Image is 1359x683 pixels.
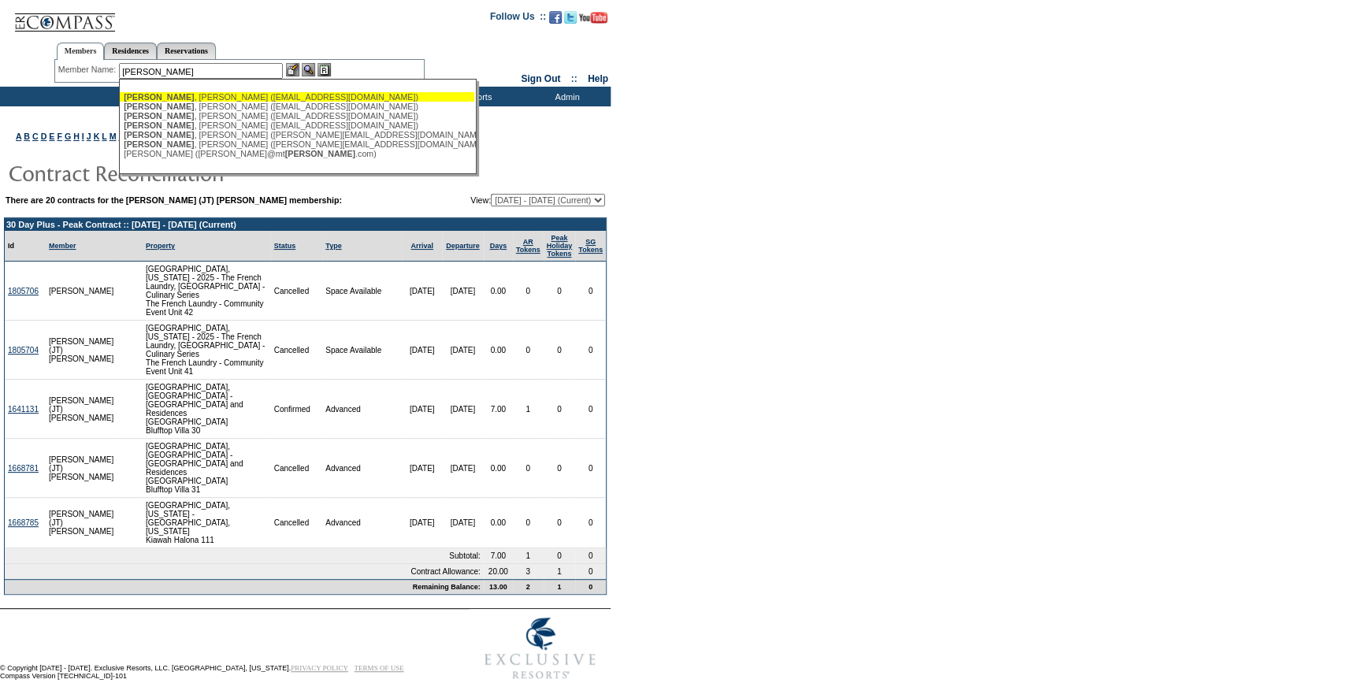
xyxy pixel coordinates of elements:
a: J [87,132,91,141]
img: View [302,63,315,76]
a: I [82,132,84,141]
td: [DATE] [402,380,441,439]
a: 1805704 [8,346,39,354]
a: Help [588,73,608,84]
div: [PERSON_NAME] ([PERSON_NAME]@mt .com) [124,149,470,158]
td: [PERSON_NAME] (JT) [PERSON_NAME] [46,498,117,548]
a: Departure [446,242,480,250]
a: ARTokens [516,238,540,254]
a: Sign Out [521,73,560,84]
td: 13.00 [484,579,513,594]
div: , [PERSON_NAME] ([EMAIL_ADDRESS][DOMAIN_NAME]) [124,121,470,130]
td: 3 [513,564,544,579]
td: Cancelled [271,439,323,498]
img: Reservations [317,63,331,76]
td: 0 [544,439,576,498]
a: A [16,132,21,141]
td: [DATE] [442,380,484,439]
a: Reservations [157,43,216,59]
a: Subscribe to our YouTube Channel [579,16,607,25]
a: Status [274,242,296,250]
td: Advanced [322,439,402,498]
td: 0 [575,439,606,498]
span: [PERSON_NAME] [285,149,355,158]
a: 1668781 [8,464,39,473]
span: [PERSON_NAME] [124,92,194,102]
span: [PERSON_NAME] [124,139,194,149]
td: 1 [544,564,576,579]
td: Contract Allowance: [5,564,484,579]
td: [DATE] [442,262,484,321]
td: Admin [520,87,611,106]
div: , [PERSON_NAME] ([EMAIL_ADDRESS][DOMAIN_NAME]) [124,111,470,121]
a: K [94,132,100,141]
a: G [65,132,71,141]
td: [DATE] [402,321,441,380]
td: 0 [544,380,576,439]
td: 0 [575,579,606,594]
td: 1 [544,579,576,594]
span: [PERSON_NAME] [124,102,194,111]
td: 7.00 [484,380,513,439]
td: [GEOGRAPHIC_DATA], [GEOGRAPHIC_DATA] - [GEOGRAPHIC_DATA] and Residences [GEOGRAPHIC_DATA] Bluffto... [143,439,271,498]
div: , [PERSON_NAME] ([PERSON_NAME][EMAIL_ADDRESS][DOMAIN_NAME]) [124,130,470,139]
td: 0 [513,439,544,498]
div: , [PERSON_NAME] ([EMAIL_ADDRESS][DOMAIN_NAME]) [124,92,470,102]
a: L [102,132,106,141]
a: Property [146,242,175,250]
td: Space Available [322,321,402,380]
a: E [49,132,54,141]
a: H [73,132,80,141]
td: Advanced [322,380,402,439]
td: View: [434,194,605,206]
td: 0 [544,548,576,564]
td: 1 [513,380,544,439]
a: 1641131 [8,405,39,414]
td: 0 [575,498,606,548]
a: Residences [104,43,157,59]
td: 0.00 [484,262,513,321]
td: [PERSON_NAME] (JT) [PERSON_NAME] [46,380,117,439]
a: Follow us on Twitter [564,16,577,25]
td: Subtotal: [5,548,484,564]
td: [PERSON_NAME] (JT) [PERSON_NAME] [46,321,117,380]
a: Days [489,242,507,250]
td: [GEOGRAPHIC_DATA], [US_STATE] - 2025 - The French Laundry, [GEOGRAPHIC_DATA] - Culinary Series Th... [143,262,271,321]
td: 0 [575,380,606,439]
td: [GEOGRAPHIC_DATA], [GEOGRAPHIC_DATA] - [GEOGRAPHIC_DATA] and Residences [GEOGRAPHIC_DATA] Bluffto... [143,380,271,439]
td: 0 [575,262,606,321]
td: 0 [513,262,544,321]
td: [DATE] [402,498,441,548]
td: Id [5,231,46,262]
span: [PERSON_NAME] [124,111,194,121]
img: Follow us on Twitter [564,11,577,24]
a: TERMS OF USE [355,664,404,672]
a: M [110,132,117,141]
td: 0.00 [484,439,513,498]
td: 1 [513,548,544,564]
td: Remaining Balance: [5,579,484,594]
td: 20.00 [484,564,513,579]
td: [DATE] [442,321,484,380]
td: 7.00 [484,548,513,564]
a: 1805706 [8,287,39,295]
td: Cancelled [271,498,323,548]
td: Advanced [322,498,402,548]
td: 0 [575,564,606,579]
b: There are 20 contracts for the [PERSON_NAME] (JT) [PERSON_NAME] membership: [6,195,342,205]
td: 0.00 [484,498,513,548]
span: :: [571,73,577,84]
td: Cancelled [271,321,323,380]
a: SGTokens [578,238,603,254]
td: Confirmed [271,380,323,439]
td: [DATE] [402,439,441,498]
span: [PERSON_NAME] [124,130,194,139]
td: [DATE] [442,439,484,498]
a: Peak HolidayTokens [547,234,573,258]
td: 0.00 [484,321,513,380]
td: [DATE] [402,262,441,321]
td: 0 [575,548,606,564]
td: [GEOGRAPHIC_DATA], [US_STATE] - 2025 - The French Laundry, [GEOGRAPHIC_DATA] - Culinary Series Th... [143,321,271,380]
td: 0 [575,321,606,380]
img: b_edit.gif [286,63,299,76]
